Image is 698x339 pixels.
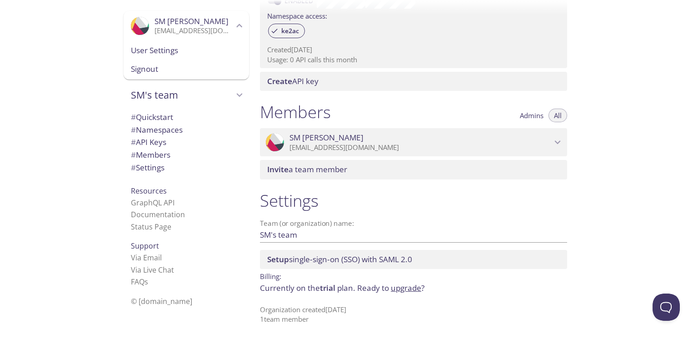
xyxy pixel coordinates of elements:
[131,89,234,101] span: SM's team
[131,186,167,196] span: Resources
[131,112,136,122] span: #
[514,109,549,122] button: Admins
[260,72,567,91] div: Create API Key
[276,27,304,35] span: ke2ac
[260,160,567,179] div: Invite a team member
[131,222,171,232] a: Status Page
[320,283,335,293] span: trial
[131,162,165,173] span: Settings
[267,254,289,264] span: Setup
[124,136,249,149] div: API Keys
[124,11,249,41] div: SM Parvez
[267,76,319,86] span: API key
[131,137,166,147] span: API Keys
[124,149,249,161] div: Members
[267,254,412,264] span: single-sign-on (SSO) with SAML 2.0
[131,265,174,275] a: Via Live Chat
[260,220,354,227] label: Team (or organization) name:
[267,76,292,86] span: Create
[267,45,560,55] p: Created [DATE]
[357,283,424,293] span: Ready to ?
[268,24,305,38] div: ke2ac
[124,41,249,60] div: User Settings
[131,45,242,56] span: User Settings
[131,253,162,263] a: Via Email
[548,109,567,122] button: All
[131,198,174,208] a: GraphQL API
[289,133,364,143] span: SM [PERSON_NAME]
[131,296,192,306] span: © [DOMAIN_NAME]
[155,16,229,26] span: SM [PERSON_NAME]
[260,250,567,269] div: Setup SSO
[124,124,249,136] div: Namespaces
[267,55,560,65] p: Usage: 0 API calls this month
[260,190,567,211] h1: Settings
[131,150,136,160] span: #
[124,111,249,124] div: Quickstart
[131,209,185,219] a: Documentation
[131,137,136,147] span: #
[124,83,249,107] div: SM's team
[391,283,421,293] a: upgrade
[289,143,552,152] p: [EMAIL_ADDRESS][DOMAIN_NAME]
[131,162,136,173] span: #
[124,161,249,174] div: Team Settings
[131,125,183,135] span: Namespaces
[145,277,148,287] span: s
[131,112,173,122] span: Quickstart
[260,282,567,294] p: Currently on the plan.
[131,277,148,287] a: FAQ
[124,60,249,80] div: Signout
[260,305,567,324] p: Organization created [DATE] 1 team member
[653,294,680,321] iframe: Help Scout Beacon - Open
[260,128,567,156] div: SM Parvez
[267,9,327,22] label: Namespace access:
[267,164,289,174] span: Invite
[131,125,136,135] span: #
[131,241,159,251] span: Support
[131,150,170,160] span: Members
[155,26,234,35] p: [EMAIL_ADDRESS][DOMAIN_NAME]
[131,63,242,75] span: Signout
[260,102,331,122] h1: Members
[267,164,347,174] span: a team member
[260,269,567,282] p: Billing:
